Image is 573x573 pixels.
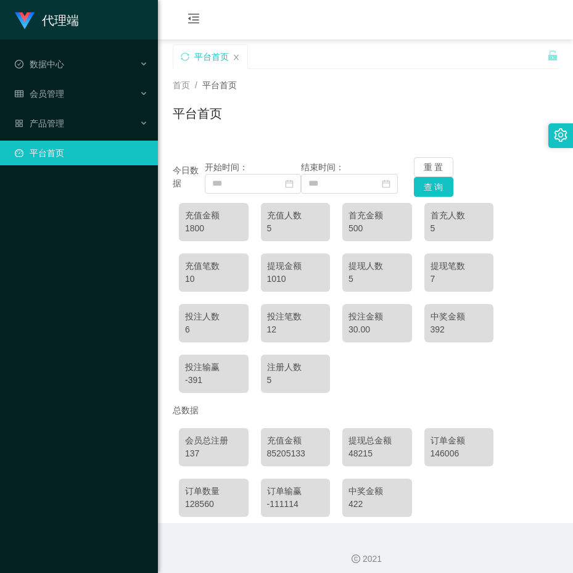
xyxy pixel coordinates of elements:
div: 10 [185,273,242,286]
div: 订单输赢 [267,485,324,498]
div: 5 [431,222,488,235]
div: 中奖金额 [348,485,406,498]
i: 图标: menu-fold [173,1,215,40]
div: 5 [348,273,406,286]
i: 图标: unlock [547,50,558,61]
div: 订单数量 [185,485,242,498]
span: 结束时间： [301,162,344,172]
img: logo.9652507e.png [15,12,35,30]
div: 128560 [185,498,242,511]
span: 数据中心 [15,59,64,69]
h1: 平台首页 [173,104,222,123]
a: 代理端 [15,15,79,25]
button: 查 询 [414,177,453,197]
i: 图标: table [15,89,23,98]
div: 首充人数 [431,209,488,222]
div: 30.00 [348,323,406,336]
div: 充值金额 [185,209,242,222]
div: 6 [185,323,242,336]
div: -391 [185,374,242,387]
div: 2021 [168,553,563,566]
div: 5 [267,222,324,235]
button: 重 置 [414,157,453,177]
div: -111114 [267,498,324,511]
i: 图标: calendar [285,179,294,188]
i: 图标: sync [181,52,189,61]
div: 85205133 [267,447,324,460]
div: 7 [431,273,488,286]
span: 产品管理 [15,118,64,128]
i: 图标: check-circle-o [15,60,23,68]
span: 会员管理 [15,89,64,99]
div: 提现总金额 [348,434,406,447]
div: 投注输赢 [185,361,242,374]
div: 充值金额 [267,434,324,447]
div: 会员总注册 [185,434,242,447]
div: 今日数据 [173,164,205,190]
div: 提现笔数 [431,260,488,273]
div: 146006 [431,447,488,460]
div: 422 [348,498,406,511]
div: 投注笔数 [267,310,324,323]
div: 平台首页 [194,45,229,68]
i: 图标: calendar [382,179,390,188]
div: 首充金额 [348,209,406,222]
span: 首页 [173,80,190,90]
div: 500 [348,222,406,235]
div: 总数据 [173,399,558,422]
div: 1800 [185,222,242,235]
span: / [195,80,197,90]
div: 12 [267,323,324,336]
span: 开始时间： [205,162,248,172]
i: 图标: setting [554,128,567,142]
div: 392 [431,323,488,336]
div: 投注金额 [348,310,406,323]
div: 48215 [348,447,406,460]
div: 提现金额 [267,260,324,273]
div: 投注人数 [185,310,242,323]
div: 充值人数 [267,209,324,222]
div: 注册人数 [267,361,324,374]
div: 提现人数 [348,260,406,273]
div: 订单金额 [431,434,488,447]
div: 中奖金额 [431,310,488,323]
h1: 代理端 [42,1,79,40]
div: 充值笔数 [185,260,242,273]
i: 图标: close [233,54,240,61]
div: 5 [267,374,324,387]
div: 1010 [267,273,324,286]
i: 图标: appstore-o [15,119,23,128]
span: 平台首页 [202,80,237,90]
a: 图标: dashboard平台首页 [15,141,148,165]
div: 137 [185,447,242,460]
i: 图标: copyright [352,554,360,563]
